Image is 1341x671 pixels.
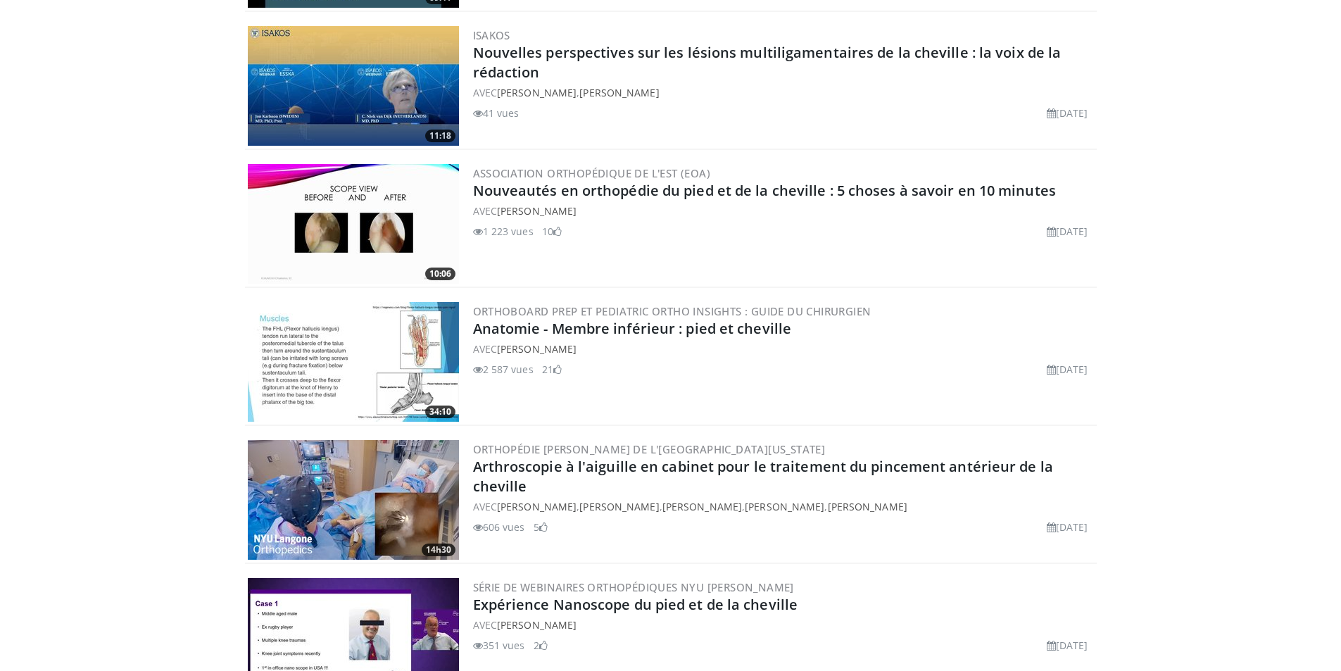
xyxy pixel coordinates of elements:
[483,363,534,376] font: 2 587 vues
[248,440,459,560] a: 14h30
[429,406,451,418] font: 34:10
[1056,520,1088,534] font: [DATE]
[429,268,451,280] font: 10:06
[473,319,792,338] a: Anatomie - Membre inférieur : pied et cheville
[1056,639,1088,652] font: [DATE]
[248,164,459,284] img: a1c1e6bd-8d7a-41db-8a84-e144631f6076.300x170_q85_crop-smart_upscale.jpg
[745,500,824,513] a: [PERSON_NAME]
[248,302,459,422] img: 7b5f404b-1364-47c9-a606-5d894885031b.300x170_q85_crop-smart_upscale.jpg
[473,500,497,513] font: AVEC
[742,500,745,513] font: ,
[248,440,459,560] img: 2b4b5bbe-0aa5-41dc-9a21-8584e7f94061.jpg.300x170_q85_crop-smart_upscale.jpg
[473,43,1062,82] a: Nouvelles perspectives sur les lésions multiligamentaires de la cheville : la voix de la rédaction
[542,225,553,238] font: 10
[1056,363,1088,376] font: [DATE]
[473,457,1053,496] a: Arthroscopie à l'aiguille en cabinet pour le traitement du pincement antérieur de la cheville
[248,302,459,422] a: 34:10
[579,86,659,99] a: [PERSON_NAME]
[429,130,451,142] font: 11:18
[483,520,525,534] font: 606 vues
[473,580,794,594] a: Série de webinaires orthopédiques NYU [PERSON_NAME]
[473,204,497,218] font: AVEC
[473,442,826,456] a: Orthopédie [PERSON_NAME] de l'[GEOGRAPHIC_DATA][US_STATE]
[579,500,659,513] a: [PERSON_NAME]
[497,204,577,218] a: [PERSON_NAME]
[473,86,497,99] font: AVEC
[534,520,539,534] font: 5
[577,86,579,99] font: ,
[473,595,798,614] a: Expérience Nanoscope du pied et de la cheville
[577,500,579,513] font: ,
[483,106,520,120] font: 41 vues
[483,639,525,652] font: 351 vues
[1056,106,1088,120] font: [DATE]
[473,304,871,318] a: OrthoBoard Prep et Pediatric Ortho Insights : Guide du chirurgien
[824,500,827,513] font: ,
[534,639,539,652] font: 2
[497,86,577,99] a: [PERSON_NAME]
[248,26,459,146] a: 11:18
[662,500,742,513] a: [PERSON_NAME]
[248,164,459,284] a: 10:06
[660,500,662,513] font: ,
[828,500,907,513] a: [PERSON_NAME]
[248,26,459,146] img: 6953de30-f70c-40ed-98f8-d420cdabb6c7.300x170_q85_crop-smart_upscale.jpg
[497,500,577,513] a: [PERSON_NAME]
[473,181,1056,200] a: Nouveautés en orthopédie du pied et de la cheville : 5 choses à savoir en 10 minutes
[497,618,577,632] a: [PERSON_NAME]
[473,28,510,42] a: ISAKOS
[1056,225,1088,238] font: [DATE]
[473,166,711,180] a: Association orthopédique de l'Est (EOA)
[426,544,451,556] font: 14h30
[483,225,534,238] font: 1 223 vues
[473,618,497,632] font: AVEC
[497,342,577,356] a: [PERSON_NAME]
[473,342,497,356] font: AVEC
[542,363,553,376] font: 21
